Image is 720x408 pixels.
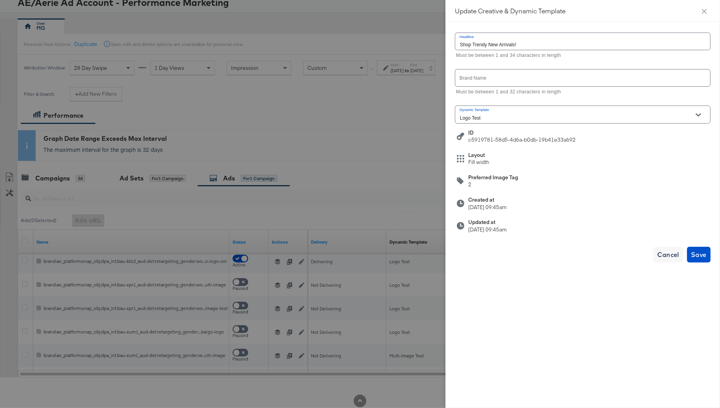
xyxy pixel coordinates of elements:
[687,247,711,262] button: Save
[468,158,489,166] div: Fill width
[455,6,711,15] div: Update Creative & Dynamic Template
[468,196,507,204] div: Created at
[701,8,707,15] span: close
[468,174,518,181] div: Preferred Image Tag
[468,129,576,137] div: ID
[468,151,489,159] div: Layout
[456,88,705,96] p: Must be between 1 and 32 characters in length
[653,247,683,262] button: Cancel
[456,52,705,60] p: Must be between 1 and 34 characters in length
[468,181,518,188] div: 2
[468,226,507,233] div: [DATE] 09:45am
[691,249,707,260] span: Save
[693,109,704,121] button: Open
[468,204,507,211] div: [DATE] 09:45am
[468,136,576,144] div: c5919781-58d5-4d6a-b0db-19b41e33a692
[468,219,507,226] div: Updated at
[657,249,679,260] span: Cancel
